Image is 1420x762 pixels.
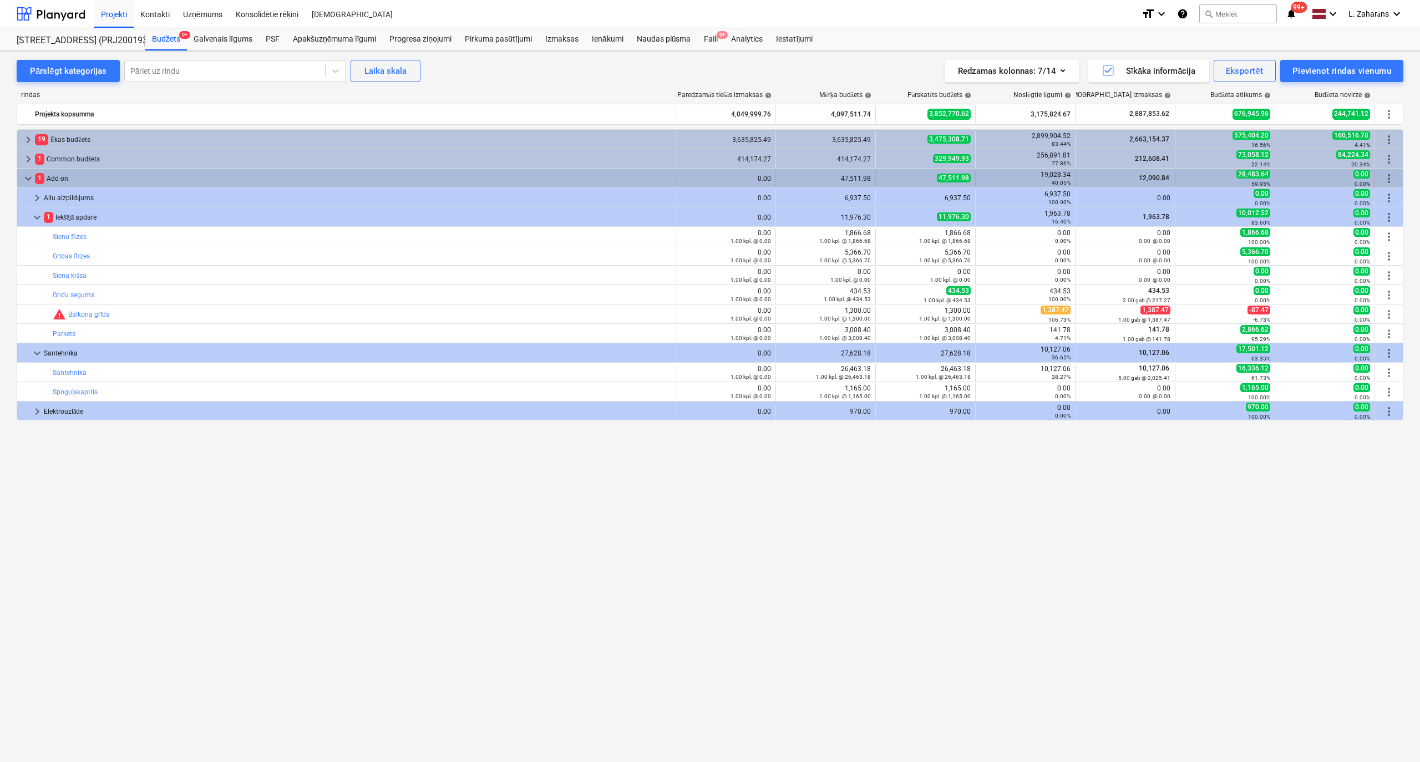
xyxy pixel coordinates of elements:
div: Add-on [35,170,671,187]
small: 95.29% [1251,336,1270,342]
small: -6.73% [1253,317,1270,323]
small: 1.00 kpl. @ 1,165.00 [819,393,871,399]
span: Vairāk darbību [1382,288,1396,302]
div: 1,866.68 [780,229,871,245]
div: 0.00 [681,307,771,322]
div: 1,165.00 [780,384,871,400]
span: 0.00 [1353,325,1370,334]
div: 0.00 [1080,384,1170,400]
div: 2,899,904.52 [980,132,1071,148]
div: 26,463.18 [780,365,871,380]
small: 100.00% [1248,394,1270,400]
div: 1,866.68 [880,229,971,245]
span: 970.00 [1246,403,1270,412]
span: 1,387.47 [1140,306,1170,314]
small: 0.00% [1355,317,1370,323]
small: 1.00 kpl. @ 1,300.00 [919,316,971,322]
span: 1,165.00 [1240,383,1270,392]
span: 676,945.96 [1233,109,1270,119]
small: 1.00 kpl. @ 3,008.40 [819,335,871,341]
span: Vairāk darbību [1382,366,1396,379]
small: 1.00 gab @ 141.78 [1123,336,1170,342]
div: 27,628.18 [880,349,971,357]
a: Pirkuma pasūtījumi [458,28,539,50]
span: Vairāk darbību [1382,230,1396,243]
div: 414,174.27 [681,155,771,163]
div: 0.00 [980,384,1071,400]
small: 1.00 kpl. @ 434.53 [824,296,871,302]
span: 9+ [717,31,728,39]
small: 0.00% [1355,181,1370,187]
a: Budžets9+ [145,28,187,50]
div: 10,127.06 [980,346,1071,361]
div: 0.00 [1080,408,1170,415]
small: 0.00% [1355,297,1370,303]
div: 434.53 [980,287,1071,303]
small: 1.00 kpl. @ 0.00 [731,374,771,380]
span: 0.00 [1353,364,1370,373]
div: 3,008.40 [780,326,871,342]
div: PSF [259,28,286,50]
small: 0.00% [1055,257,1071,263]
div: Eksportēt [1226,64,1264,78]
span: 0.00 [1254,267,1270,276]
span: 10,127.06 [1138,349,1170,357]
a: Faili9+ [697,28,724,50]
span: 11,976.30 [937,212,971,221]
span: 3,852,770.62 [927,109,971,119]
div: 5,366.70 [780,248,871,264]
small: 38.27% [1052,374,1071,380]
small: 100.00% [1048,199,1071,205]
div: 0.00 [681,175,771,182]
div: rindas [17,91,677,99]
span: Vairāk darbību [1382,211,1396,224]
div: 0.00 [980,229,1071,245]
div: 0.00 [980,248,1071,264]
div: Iekšējā apdare [44,209,671,226]
small: 5.00 gab @ 2,025.41 [1118,375,1170,381]
span: 0.00 [1353,228,1370,237]
a: Progresa ziņojumi [383,28,458,50]
a: Spoguļskapītis [53,388,98,396]
div: 0.00 [681,248,771,264]
small: 1.00 kpl. @ 3,008.40 [919,335,971,341]
span: Vairāk darbību [1382,172,1396,185]
div: 10,127.06 [980,365,1071,380]
span: 0.00 [1353,286,1370,295]
small: 0.00% [1355,375,1370,381]
small: 0.00% [1255,200,1270,206]
div: 6,937.50 [880,194,971,202]
span: 2,887,853.62 [1128,109,1170,119]
button: Laika skala [351,60,420,82]
div: Iestatījumi [769,28,819,50]
a: Galvenais līgums [187,28,259,50]
small: 20.34% [1351,161,1370,167]
div: 4,097,511.74 [780,105,871,123]
button: Eksportēt [1214,60,1276,82]
small: 2.00 gab @ 217.27 [1123,297,1170,303]
small: 1.00 kpl. @ 0.00 [731,316,771,322]
div: 1,165.00 [880,384,971,400]
span: 12,090.84 [1138,174,1170,182]
iframe: Chat Widget [1365,709,1420,762]
div: 0.00 [1080,194,1170,202]
div: Faili [697,28,724,50]
small: 1.00 kpl. @ 0.00 [731,257,771,263]
span: keyboard_arrow_down [31,211,44,224]
small: 1.00 kpl. @ 5,366.70 [819,257,871,263]
small: 61.73% [1251,375,1270,381]
span: -87.47 [1247,306,1270,314]
span: keyboard_arrow_down [22,172,35,185]
div: Projekta kopsumma [35,105,671,123]
div: 0.00 [681,384,771,400]
span: 19 [35,134,48,145]
span: Vairāk darbību [1382,347,1396,360]
small: 0.00 @ 0.00 [1139,257,1170,263]
small: 1.00 kpl. @ 0.00 [731,238,771,244]
span: 84,224.34 [1336,150,1370,159]
small: 1.00 kpl. @ 1,165.00 [919,393,971,399]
